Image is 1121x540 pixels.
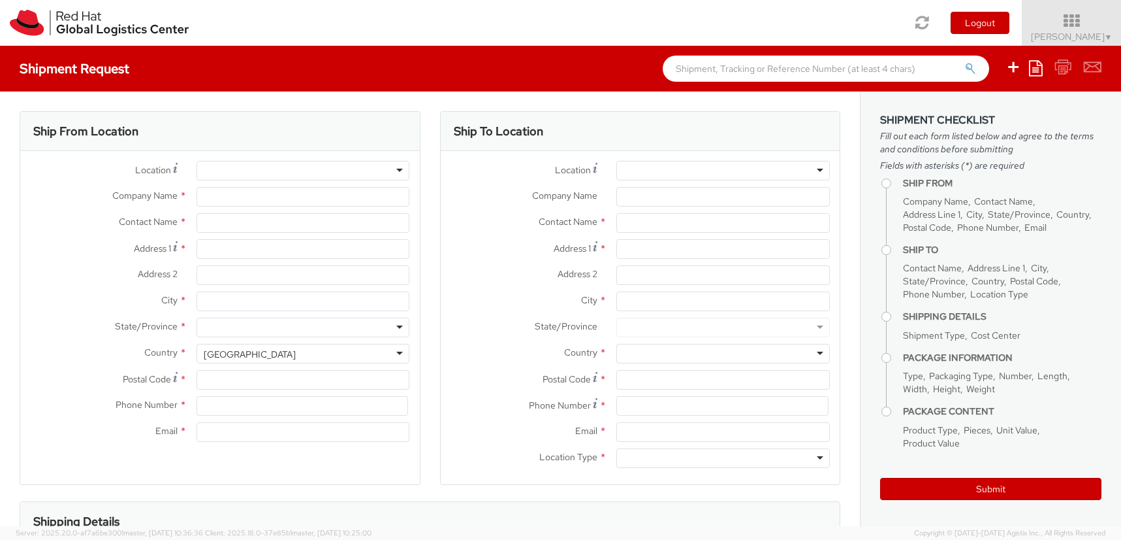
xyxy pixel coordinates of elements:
[903,288,964,300] span: Phone Number
[1031,31,1113,42] span: [PERSON_NAME]
[555,164,591,176] span: Location
[119,216,178,228] span: Contact Name
[204,348,296,361] div: [GEOGRAPHIC_DATA]
[564,346,597,358] span: Country
[1010,275,1058,287] span: Postal Code
[134,243,171,254] span: Address 1
[903,195,968,207] span: Company Name
[1037,370,1067,382] span: Length
[558,268,597,280] span: Address 2
[575,425,597,437] span: Email
[539,451,597,463] span: Location Type
[964,424,990,436] span: Pieces
[116,399,178,411] span: Phone Number
[903,437,960,449] span: Product Value
[135,164,171,176] span: Location
[929,370,993,382] span: Packaging Type
[115,320,178,332] span: State/Province
[914,528,1105,539] span: Copyright © [DATE]-[DATE] Agistix Inc., All Rights Reserved
[971,275,1004,287] span: Country
[663,56,989,82] input: Shipment, Tracking or Reference Number (at least 4 chars)
[903,329,965,341] span: Shipment Type
[20,61,129,76] h4: Shipment Request
[974,195,1033,207] span: Contact Name
[155,425,178,437] span: Email
[1105,32,1113,42] span: ▼
[903,245,1101,255] h4: Ship To
[903,353,1101,363] h4: Package Information
[123,373,171,385] span: Postal Code
[970,288,1028,300] span: Location Type
[161,294,178,306] span: City
[968,262,1025,274] span: Address Line 1
[933,383,960,395] span: Height
[951,12,1009,34] button: Logout
[581,294,597,306] span: City
[880,159,1101,172] span: Fields with asterisks (*) are required
[880,478,1101,500] button: Submit
[535,320,597,332] span: State/Province
[539,216,597,228] span: Contact Name
[292,528,371,537] span: master, [DATE] 10:25:00
[957,222,1018,233] span: Phone Number
[903,370,923,382] span: Type
[144,346,178,358] span: Country
[16,528,203,537] span: Server: 2025.20.0-af7a6be3001
[880,129,1101,156] span: Fill out each form listed below and agree to the terms and conditions before submitting
[903,383,927,395] span: Width
[903,222,951,233] span: Postal Code
[10,10,189,36] img: rh-logistics-00dfa346123c4ec078e1.svg
[971,329,1020,341] span: Cost Center
[33,125,138,138] h3: Ship From Location
[529,399,591,411] span: Phone Number
[112,190,178,201] span: Company Name
[966,209,982,220] span: City
[999,370,1032,382] span: Number
[880,114,1101,126] h3: Shipment Checklist
[903,312,1101,322] h4: Shipping Details
[1024,222,1047,233] span: Email
[543,373,591,385] span: Postal Code
[532,190,597,201] span: Company Name
[138,268,178,280] span: Address 2
[554,243,591,254] span: Address 1
[903,209,960,220] span: Address Line 1
[966,383,995,395] span: Weight
[454,125,543,138] h3: Ship To Location
[903,275,966,287] span: State/Province
[33,515,119,528] h3: Shipping Details
[1056,209,1089,220] span: Country
[903,407,1101,416] h4: Package Content
[903,262,962,274] span: Contact Name
[903,178,1101,188] h4: Ship From
[996,424,1037,436] span: Unit Value
[1031,262,1047,274] span: City
[205,528,371,537] span: Client: 2025.18.0-37e85b1
[988,209,1050,220] span: State/Province
[903,424,958,436] span: Product Type
[123,528,203,537] span: master, [DATE] 10:36:36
